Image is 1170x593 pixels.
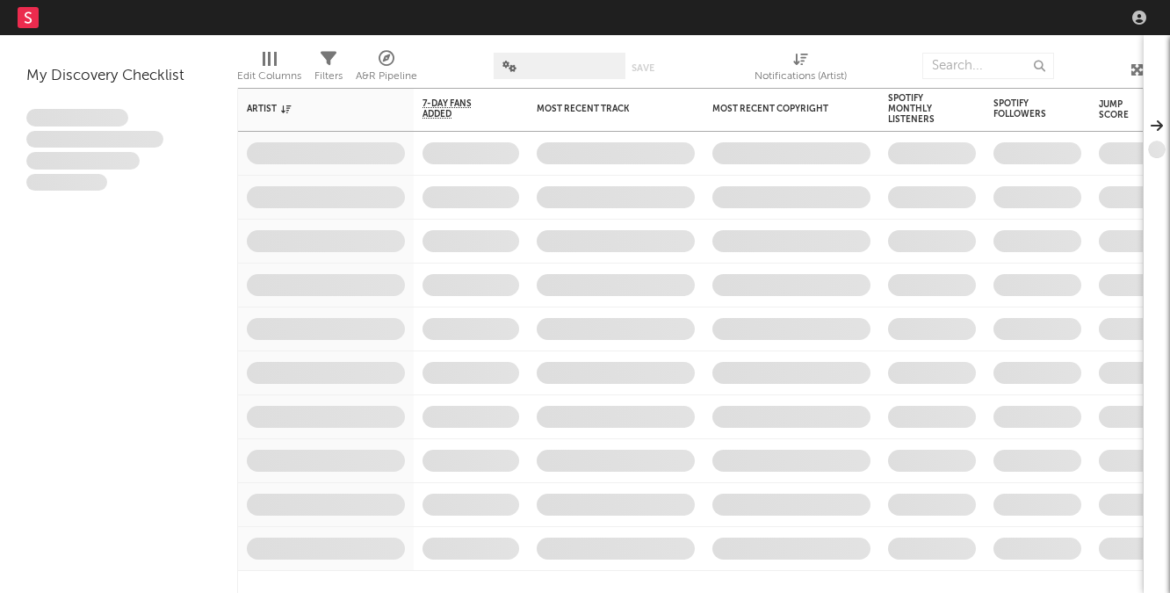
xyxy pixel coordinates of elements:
[237,66,301,87] div: Edit Columns
[314,44,343,95] div: Filters
[1099,99,1143,120] div: Jump Score
[356,66,417,87] div: A&R Pipeline
[888,93,950,125] div: Spotify Monthly Listeners
[314,66,343,87] div: Filters
[422,98,493,119] span: 7-Day Fans Added
[922,53,1054,79] input: Search...
[356,44,417,95] div: A&R Pipeline
[247,104,379,114] div: Artist
[712,104,844,114] div: Most Recent Copyright
[755,66,847,87] div: Notifications (Artist)
[26,131,163,148] span: Integer aliquet in purus et
[632,63,654,73] button: Save
[537,104,668,114] div: Most Recent Track
[26,174,107,192] span: Aliquam viverra
[26,152,140,170] span: Praesent ac interdum
[237,44,301,95] div: Edit Columns
[26,109,128,127] span: Lorem ipsum dolor
[26,66,211,87] div: My Discovery Checklist
[755,44,847,95] div: Notifications (Artist)
[993,98,1055,119] div: Spotify Followers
